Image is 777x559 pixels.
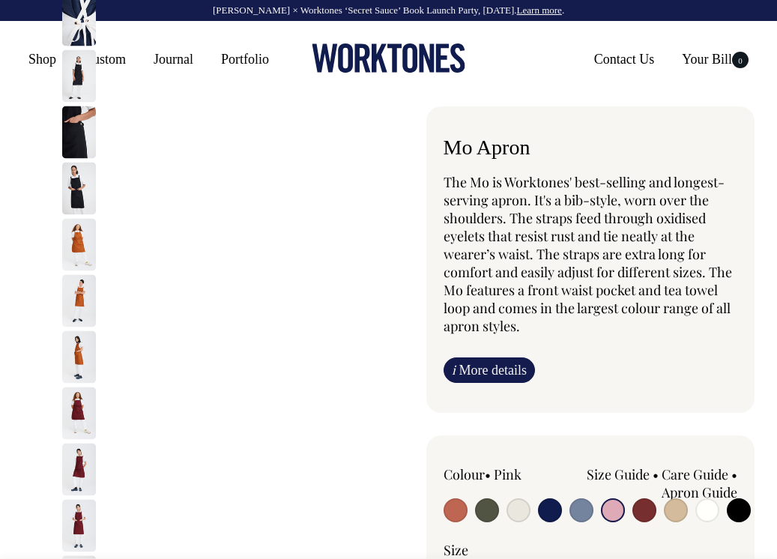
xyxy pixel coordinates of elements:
a: Custom [78,46,132,73]
a: Learn more [517,4,562,16]
a: Your Bill0 [676,46,755,73]
a: Portfolio [215,46,275,73]
a: Journal [148,46,199,73]
span: 0 [732,52,749,68]
img: Mo Apron [62,49,96,102]
a: Contact Us [588,46,661,73]
div: [PERSON_NAME] × Worktones ‘Secret Sauce’ Book Launch Party, [DATE]. . [15,5,762,16]
a: Shop [22,46,62,73]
